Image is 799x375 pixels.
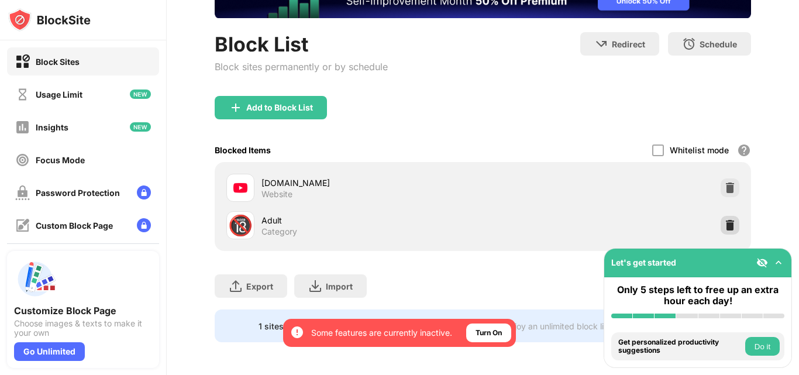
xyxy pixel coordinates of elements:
img: lock-menu.svg [137,185,151,199]
div: Block Sites [36,57,80,67]
div: [DOMAIN_NAME] [261,177,483,189]
img: logo-blocksite.svg [8,8,91,32]
div: Choose images & texts to make it your own [14,319,152,338]
div: Let's get started [611,257,676,267]
div: Some features are currently inactive. [311,327,452,339]
div: Export [246,281,273,291]
img: push-custom-page.svg [14,258,56,300]
img: lock-menu.svg [137,218,151,232]
div: Focus Mode [36,155,85,165]
div: Website [261,189,292,199]
img: insights-off.svg [15,120,30,135]
div: Only 5 steps left to free up an extra hour each day! [611,284,784,307]
div: Import [326,281,353,291]
img: new-icon.svg [130,122,151,132]
img: focus-off.svg [15,153,30,167]
img: error-circle-white.svg [290,325,304,339]
div: Insights [36,122,68,132]
div: Add to Block List [246,103,313,112]
div: Whitelist mode [670,145,729,155]
img: omni-setup-toggle.svg [773,257,784,269]
img: new-icon.svg [130,90,151,99]
div: Block List [215,32,388,56]
div: Usage Limit [36,90,82,99]
div: Blocked Items [215,145,271,155]
div: Block sites permanently or by schedule [215,61,388,73]
img: eye-not-visible.svg [756,257,768,269]
div: Go Unlimited [14,342,85,361]
div: Customize Block Page [14,305,152,316]
img: time-usage-off.svg [15,87,30,102]
img: block-on.svg [15,54,30,69]
img: favicons [233,181,247,195]
div: Adult [261,214,483,226]
img: customize-block-page-off.svg [15,218,30,233]
div: Redirect [612,39,645,49]
div: Get personalized productivity suggestions [618,338,742,355]
img: password-protection-off.svg [15,185,30,200]
div: Custom Block Page [36,221,113,230]
div: Category [261,226,297,237]
div: Turn On [476,327,502,339]
div: Password Protection [36,188,120,198]
div: 1 sites left to add to your block list. [259,321,396,331]
div: Schedule [700,39,737,49]
button: Do it [745,337,780,356]
div: 🔞 [228,214,253,238]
